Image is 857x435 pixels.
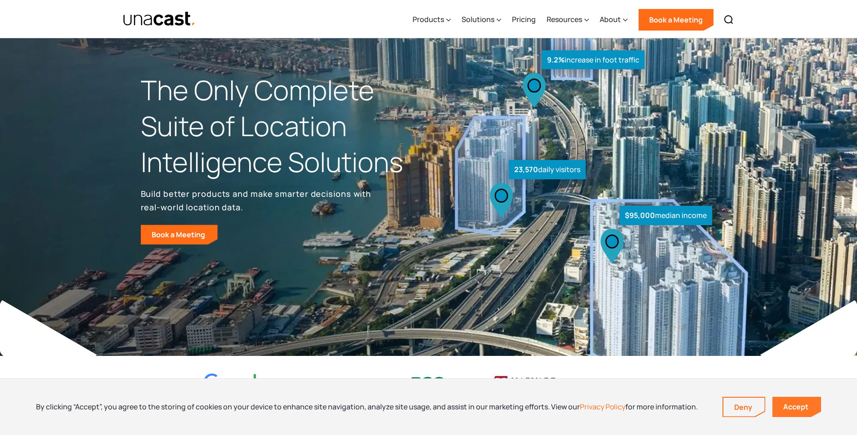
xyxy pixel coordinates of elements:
[204,373,267,395] img: Google logo Color
[600,14,621,25] div: About
[123,11,196,27] img: Unacast text logo
[141,187,375,214] p: Build better products and make smarter decisions with real-world location data.
[772,397,821,417] a: Accept
[542,50,645,70] div: increase in foot traffic
[547,1,589,38] div: Resources
[723,14,734,25] img: Search icon
[514,164,538,174] strong: 23,570
[36,402,698,412] div: By clicking “Accept”, you agree to the storing of cookies on your device to enhance site navigati...
[625,210,655,220] strong: $95,000
[619,206,712,225] div: median income
[123,11,196,27] a: home
[141,225,218,244] a: Book a Meeting
[512,1,536,38] a: Pricing
[509,160,586,179] div: daily visitors
[494,373,557,395] img: Harvard U logo
[580,402,625,412] a: Privacy Policy
[397,371,460,397] img: BCG logo
[413,1,451,38] div: Products
[600,1,628,38] div: About
[547,55,565,65] strong: 9.2%
[723,398,765,417] a: Deny
[413,14,444,25] div: Products
[547,14,582,25] div: Resources
[141,72,429,180] h1: The Only Complete Suite of Location Intelligence Solutions
[462,14,494,25] div: Solutions
[638,9,713,31] a: Book a Meeting
[462,1,501,38] div: Solutions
